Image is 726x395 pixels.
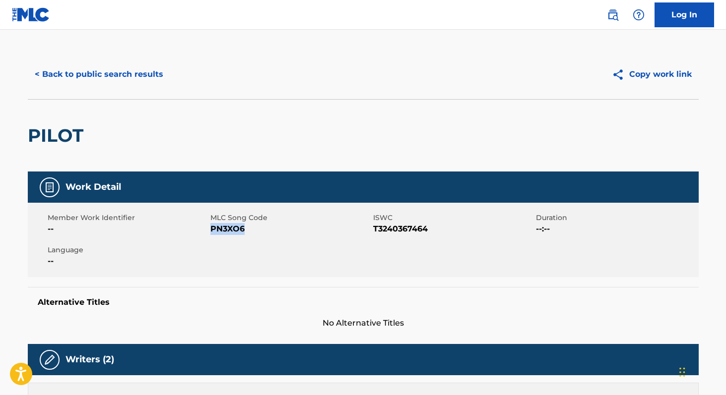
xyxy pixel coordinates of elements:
span: MLC Song Code [210,213,371,223]
span: Duration [536,213,696,223]
img: help [633,9,645,21]
span: Member Work Identifier [48,213,208,223]
span: -- [48,255,208,267]
img: Copy work link [612,68,629,81]
div: Help [629,5,649,25]
img: search [607,9,619,21]
img: Writers [44,354,56,366]
h5: Alternative Titles [38,297,689,307]
button: < Back to public search results [28,62,170,87]
iframe: Chat Widget [676,347,726,395]
span: --:-- [536,223,696,235]
span: T3240367464 [373,223,533,235]
a: Log In [655,2,714,27]
span: Language [48,245,208,255]
img: MLC Logo [12,7,50,22]
span: ISWC [373,213,533,223]
div: Widget de chat [676,347,726,395]
h5: Writers (2) [66,354,114,365]
button: Copy work link [605,62,699,87]
span: No Alternative Titles [28,317,699,329]
h5: Work Detail [66,181,121,193]
div: Arrastar [679,357,685,387]
h2: PILOT [28,124,88,147]
span: PN3XO6 [210,223,371,235]
img: Work Detail [44,181,56,193]
span: -- [48,223,208,235]
a: Public Search [603,5,623,25]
